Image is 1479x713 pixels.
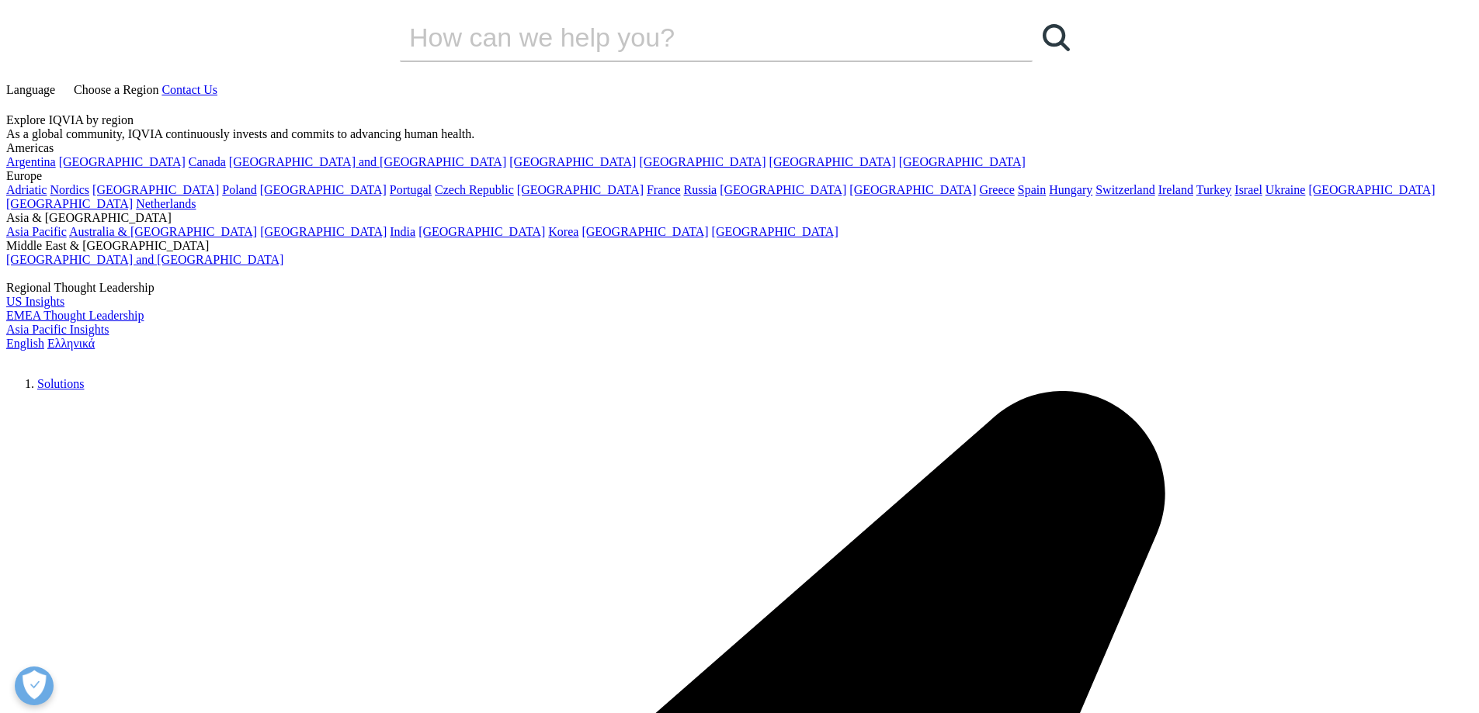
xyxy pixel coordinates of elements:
[6,295,64,308] a: US Insights
[6,281,1473,295] div: Regional Thought Leadership
[260,225,387,238] a: [GEOGRAPHIC_DATA]
[6,183,47,196] a: Adriatic
[1049,183,1092,196] a: Hungary
[390,183,432,196] a: Portugal
[548,225,578,238] a: Korea
[509,155,636,168] a: [GEOGRAPHIC_DATA]
[229,155,506,168] a: [GEOGRAPHIC_DATA] and [GEOGRAPHIC_DATA]
[15,666,54,705] button: Open Preferences
[92,183,219,196] a: [GEOGRAPHIC_DATA]
[899,155,1026,168] a: [GEOGRAPHIC_DATA]
[136,197,196,210] a: Netherlands
[161,83,217,96] a: Contact Us
[6,239,1473,253] div: Middle East & [GEOGRAPHIC_DATA]
[647,183,681,196] a: France
[1033,14,1079,61] a: Search
[222,183,256,196] a: Poland
[6,127,1473,141] div: As a global community, IQVIA continuously invests and commits to advancing human health.
[1018,183,1046,196] a: Spain
[6,83,55,96] span: Language
[6,169,1473,183] div: Europe
[6,253,283,266] a: [GEOGRAPHIC_DATA] and [GEOGRAPHIC_DATA]
[6,225,67,238] a: Asia Pacific
[6,155,56,168] a: Argentina
[435,183,514,196] a: Czech Republic
[1158,183,1193,196] a: Ireland
[6,309,144,322] a: EMEA Thought Leadership
[769,155,896,168] a: [GEOGRAPHIC_DATA]
[1043,24,1070,51] svg: Search
[6,197,133,210] a: [GEOGRAPHIC_DATA]
[6,113,1473,127] div: Explore IQVIA by region
[1196,183,1232,196] a: Turkey
[6,323,109,336] a: Asia Pacific Insights
[1265,183,1306,196] a: Ukraine
[979,183,1014,196] a: Greece
[1234,183,1262,196] a: Israel
[6,337,44,350] a: English
[712,225,838,238] a: [GEOGRAPHIC_DATA]
[400,14,988,61] input: Search
[684,183,717,196] a: Russia
[1095,183,1154,196] a: Switzerland
[69,225,257,238] a: Australia & [GEOGRAPHIC_DATA]
[1308,183,1435,196] a: [GEOGRAPHIC_DATA]
[720,183,846,196] a: [GEOGRAPHIC_DATA]
[390,225,415,238] a: India
[37,377,84,390] a: Solutions
[50,183,89,196] a: Nordics
[639,155,766,168] a: [GEOGRAPHIC_DATA]
[59,155,186,168] a: [GEOGRAPHIC_DATA]
[6,141,1473,155] div: Americas
[418,225,545,238] a: [GEOGRAPHIC_DATA]
[517,183,644,196] a: [GEOGRAPHIC_DATA]
[849,183,976,196] a: [GEOGRAPHIC_DATA]
[582,225,708,238] a: [GEOGRAPHIC_DATA]
[47,337,95,350] a: Ελληνικά
[189,155,226,168] a: Canada
[6,211,1473,225] div: Asia & [GEOGRAPHIC_DATA]
[74,83,158,96] span: Choose a Region
[260,183,387,196] a: [GEOGRAPHIC_DATA]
